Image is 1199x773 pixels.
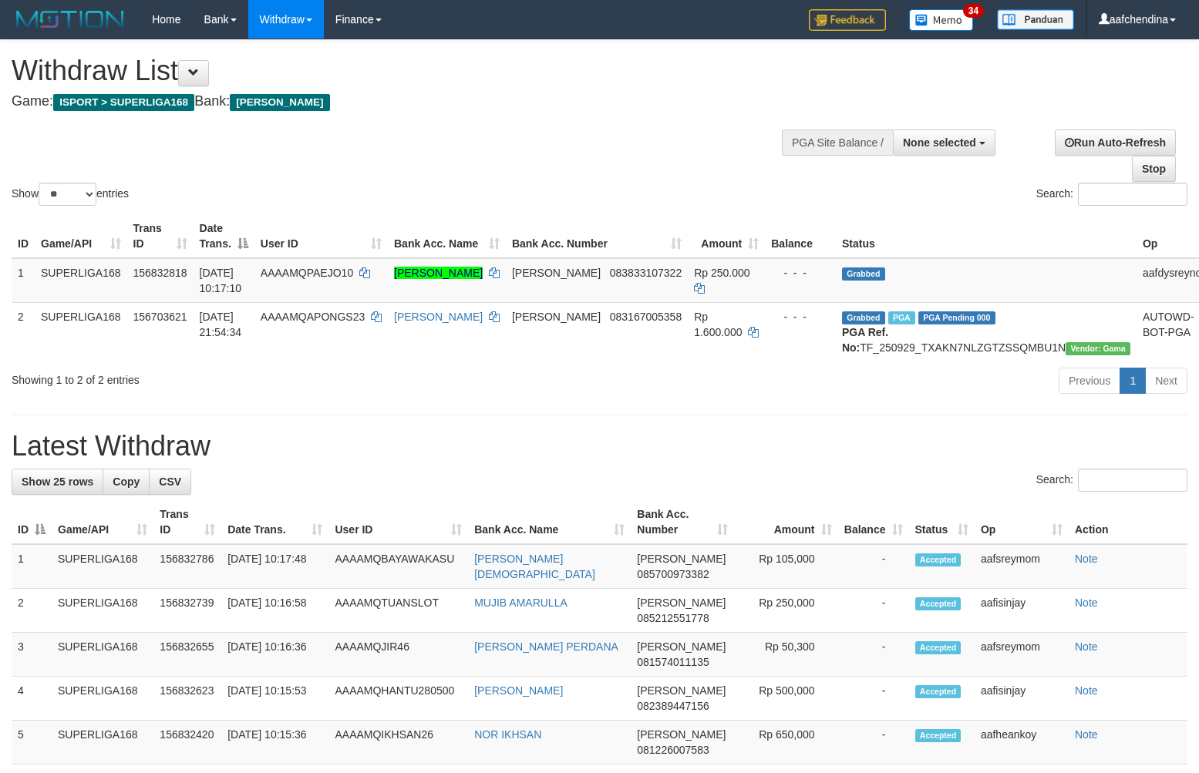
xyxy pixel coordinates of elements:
span: Grabbed [842,311,885,324]
div: Showing 1 to 2 of 2 entries [12,366,488,388]
a: [PERSON_NAME] [394,311,483,323]
a: NOR IKHSAN [474,728,541,741]
td: 156832786 [153,544,221,589]
span: Marked by aafchhiseyha [888,311,915,324]
span: [PERSON_NAME] [230,94,329,111]
td: 156832739 [153,589,221,633]
span: Vendor URL: https://trx31.1velocity.biz [1066,342,1130,355]
a: Note [1075,728,1098,741]
span: [PERSON_NAME] [637,728,726,741]
td: - [838,721,909,765]
span: CSV [159,476,181,488]
td: aafisinjay [975,589,1069,633]
img: MOTION_logo.png [12,8,129,31]
th: Amount: activate to sort column ascending [688,214,765,258]
span: Rp 250.000 [694,267,749,279]
td: SUPERLIGA168 [52,721,153,765]
td: 2 [12,589,52,633]
span: Accepted [915,685,962,698]
span: Copy 085700973382 to clipboard [637,568,709,580]
a: Previous [1059,368,1120,394]
a: [PERSON_NAME] PERDANA [474,640,618,653]
td: AAAAMQIKHSAN26 [328,721,468,765]
th: Game/API: activate to sort column ascending [35,214,127,258]
a: [PERSON_NAME][DEMOGRAPHIC_DATA] [474,553,595,580]
td: 156832420 [153,721,221,765]
th: Date Trans.: activate to sort column ascending [221,500,328,544]
td: Rp 500,000 [734,677,838,721]
img: Button%20Memo.svg [909,9,974,31]
td: Rp 650,000 [734,721,838,765]
a: Copy [103,469,150,495]
td: Rp 50,300 [734,633,838,677]
input: Search: [1078,183,1187,206]
span: [PERSON_NAME] [512,311,601,323]
span: [DATE] 21:54:34 [200,311,242,338]
td: SUPERLIGA168 [35,258,127,303]
td: 1 [12,258,35,303]
span: PGA Pending [918,311,995,324]
td: Rp 105,000 [734,544,838,589]
span: Copy 082389447156 to clipboard [637,700,709,712]
th: Balance [765,214,836,258]
span: Accepted [915,597,962,610]
td: [DATE] 10:17:48 [221,544,328,589]
td: 3 [12,633,52,677]
a: Show 25 rows [12,469,103,495]
th: ID [12,214,35,258]
td: [DATE] 10:15:53 [221,677,328,721]
span: 156703621 [133,311,187,323]
th: Action [1069,500,1187,544]
div: - - - [771,265,830,281]
a: MUJIB AMARULLA [474,597,568,609]
label: Search: [1036,183,1187,206]
h4: Game: Bank: [12,94,784,109]
td: AAAAMQBAYAWAKASU [328,544,468,589]
button: None selected [893,129,995,156]
td: AAAAMQTUANSLOT [328,589,468,633]
a: Note [1075,553,1098,565]
th: Game/API: activate to sort column ascending [52,500,153,544]
th: User ID: activate to sort column ascending [328,500,468,544]
span: Copy [113,476,140,488]
input: Search: [1078,469,1187,492]
td: SUPERLIGA168 [35,302,127,361]
img: Feedback.jpg [809,9,886,31]
b: PGA Ref. No: [842,326,888,354]
span: AAAAMQAPONGS23 [261,311,365,323]
a: Stop [1132,156,1176,182]
th: Amount: activate to sort column ascending [734,500,838,544]
span: [PERSON_NAME] [637,640,726,653]
a: Run Auto-Refresh [1055,129,1176,156]
td: TF_250929_TXAKN7NLZGTZSSQMBU1N [836,302,1137,361]
h1: Latest Withdraw [12,431,1187,462]
td: 156832623 [153,677,221,721]
td: Rp 250,000 [734,589,838,633]
a: [PERSON_NAME] [474,684,563,697]
span: [PERSON_NAME] [512,267,601,279]
td: - [838,544,909,589]
td: - [838,589,909,633]
td: SUPERLIGA168 [52,589,153,633]
label: Search: [1036,469,1187,492]
td: SUPERLIGA168 [52,677,153,721]
td: [DATE] 10:15:36 [221,721,328,765]
th: Date Trans.: activate to sort column descending [194,214,254,258]
span: Copy 081226007583 to clipboard [637,744,709,756]
th: Trans ID: activate to sort column ascending [153,500,221,544]
span: Copy 081574011135 to clipboard [637,656,709,668]
h1: Withdraw List [12,55,784,86]
a: [PERSON_NAME] [394,267,483,279]
th: ID: activate to sort column descending [12,500,52,544]
label: Show entries [12,183,129,206]
th: Bank Acc. Name: activate to sort column ascending [388,214,506,258]
span: Accepted [915,553,962,566]
a: Note [1075,640,1098,653]
span: Accepted [915,729,962,742]
td: SUPERLIGA168 [52,544,153,589]
th: Op: activate to sort column ascending [975,500,1069,544]
span: None selected [903,136,976,149]
span: Copy 083167005358 to clipboard [610,311,682,323]
span: Rp 1.600.000 [694,311,742,338]
td: - [838,677,909,721]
